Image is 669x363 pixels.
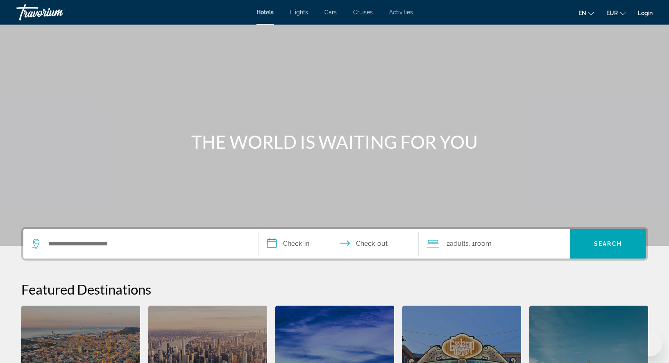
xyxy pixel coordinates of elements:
button: Select check in and out date [259,229,419,259]
span: , 1 [469,238,492,250]
input: Search hotel destination [48,238,246,250]
div: Search widget [23,229,646,259]
a: Flights [290,9,308,16]
button: Travelers: 2 adults, 0 children [419,229,570,259]
a: Activities [389,9,413,16]
h2: Featured Destinations [21,281,648,297]
iframe: Button to launch messaging window [636,330,662,356]
span: EUR [606,10,618,16]
a: Travorium [16,2,98,23]
button: Change language [578,7,594,19]
span: Search [594,240,622,247]
span: Room [475,240,492,247]
span: 2 [447,238,469,250]
span: en [578,10,586,16]
h1: THE WORLD IS WAITING FOR YOU [181,131,488,152]
span: Adults [450,240,469,247]
a: Hotels [256,9,274,16]
a: Login [638,10,653,16]
a: Cruises [353,9,373,16]
a: Cars [324,9,337,16]
button: Search [570,229,646,259]
button: Change currency [606,7,626,19]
